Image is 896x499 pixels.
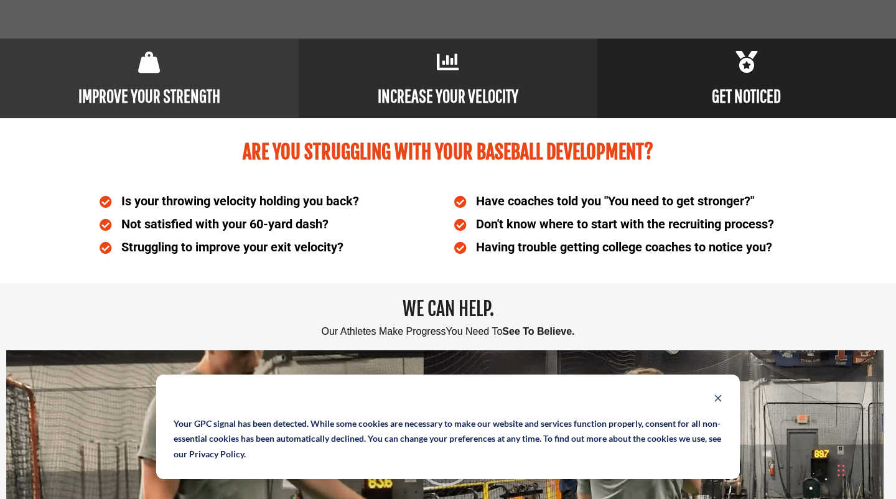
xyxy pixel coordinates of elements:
li: Struggling to improve your exit velocity? [100,236,442,259]
b: GET NOTICED [712,85,781,106]
li: Don't know where to start with the recruiting process? [454,213,796,236]
li: Is your throwing velocity holding you back? [100,190,442,213]
h2: Are you struggling with your baseball development? [100,143,796,162]
span: You Need To [446,326,503,337]
b: INCREASE YOUR VELOCITY [378,85,518,106]
li: Have coaches told you "You need to get stronger?" [454,190,796,213]
li: Having trouble getting college coaches to notice you? [454,236,796,259]
span: See To Believe. [502,326,574,337]
b: IMPROVE YOUR STRENGTH [78,85,220,106]
div: Drag [838,452,845,489]
span: Our Athletes Make Progress [321,326,574,337]
iframe: Chat Widget [719,365,896,499]
h2: WE CAN HELP. [6,291,890,347]
li: Not satisfied with your 60-yard dash? [100,213,442,236]
button: Dismiss banner [714,392,722,408]
p: Your GPC signal has been detected. While some cookies are necessary to make our website and servi... [174,416,722,462]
